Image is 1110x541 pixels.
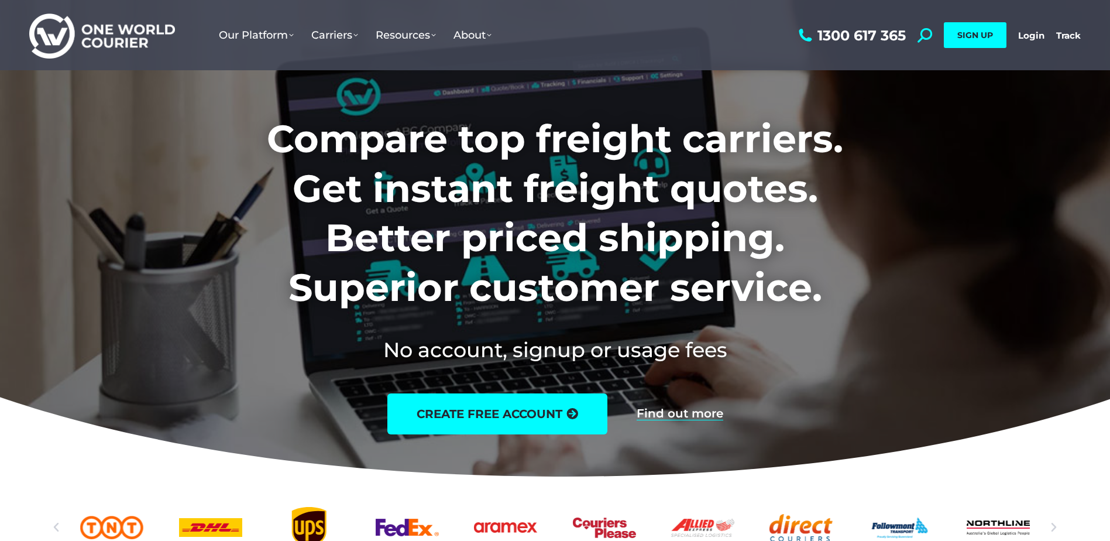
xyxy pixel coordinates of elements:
span: SIGN UP [957,30,993,40]
a: Login [1018,30,1044,41]
a: Find out more [637,408,723,420]
a: Track [1056,30,1081,41]
a: 1300 617 365 [796,28,906,43]
h2: No account, signup or usage fees [190,335,920,364]
span: About [453,29,492,42]
span: Our Platform [219,29,294,42]
a: Our Platform [210,17,303,53]
a: SIGN UP [944,22,1006,48]
a: About [445,17,500,53]
img: One World Courier [29,12,175,59]
a: create free account [387,393,607,434]
span: Resources [376,29,436,42]
a: Resources [367,17,445,53]
a: Carriers [303,17,367,53]
span: Carriers [311,29,358,42]
h1: Compare top freight carriers. Get instant freight quotes. Better priced shipping. Superior custom... [190,114,920,312]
